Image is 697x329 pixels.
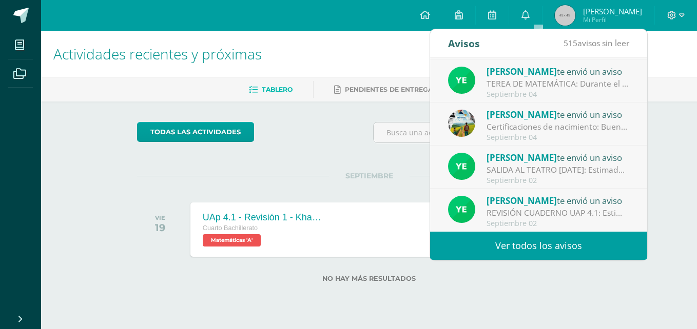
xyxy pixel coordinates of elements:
[487,66,557,77] span: [PERSON_NAME]
[583,15,642,24] span: Mi Perfil
[487,90,629,99] div: Septiembre 04
[487,194,629,207] div: te envió un aviso
[487,151,629,164] div: te envió un aviso
[155,221,165,234] div: 19
[448,29,480,57] div: Avisos
[137,122,254,142] a: todas las Actividades
[448,153,475,180] img: fd93c6619258ae32e8e829e8701697bb.png
[448,67,475,94] img: fd93c6619258ae32e8e829e8701697bb.png
[334,81,433,98] a: Pendientes de entrega
[262,86,293,93] span: Tablero
[487,176,629,185] div: Septiembre 02
[329,171,410,180] span: SEPTIEMBRE
[487,108,629,121] div: te envió un aviso
[53,44,262,64] span: Actividades recientes y próximas
[487,164,629,176] div: SALIDA AL TEATRO MIÉRCOLES 03 DE SEPTIEMBRE: Estimados padres de familia, se solicita verificar q...
[487,133,629,142] div: Septiembre 04
[564,37,577,49] span: 515
[203,212,326,223] div: UAp 4.1 - Revisión 1 - Khan Academy
[487,65,629,78] div: te envió un aviso
[448,196,475,223] img: fd93c6619258ae32e8e829e8701697bb.png
[487,121,629,133] div: Certificaciones de nacimiento: Buen día, compartimos Circular de Coordinación Académica 19-2025. ...
[249,81,293,98] a: Tablero
[487,109,557,120] span: [PERSON_NAME]
[487,152,557,163] span: [PERSON_NAME]
[155,214,165,221] div: VIE
[487,195,557,207] span: [PERSON_NAME]
[137,275,602,282] label: No hay más resultados
[487,207,629,219] div: REVISIÓN CUADERNO UAP 4.1: Estimados padres de familia, notifico que la revisión de cuaderno inic...
[555,5,575,26] img: 45x45
[374,122,601,142] input: Busca una actividad próxima aquí...
[345,86,433,93] span: Pendientes de entrega
[583,6,642,16] span: [PERSON_NAME]
[487,219,629,228] div: Septiembre 02
[203,224,258,232] span: Cuarto Bachillerato
[203,234,261,246] span: Matemáticas 'A'
[430,232,647,260] a: Ver todos los avisos
[487,78,629,90] div: TEREA DE MATEMÁTICA: Durante el período se dictaron 4 problemas para poner en práctica los método...
[564,37,629,49] span: avisos sin leer
[448,110,475,137] img: a257b9d1af4285118f73fe144f089b76.png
